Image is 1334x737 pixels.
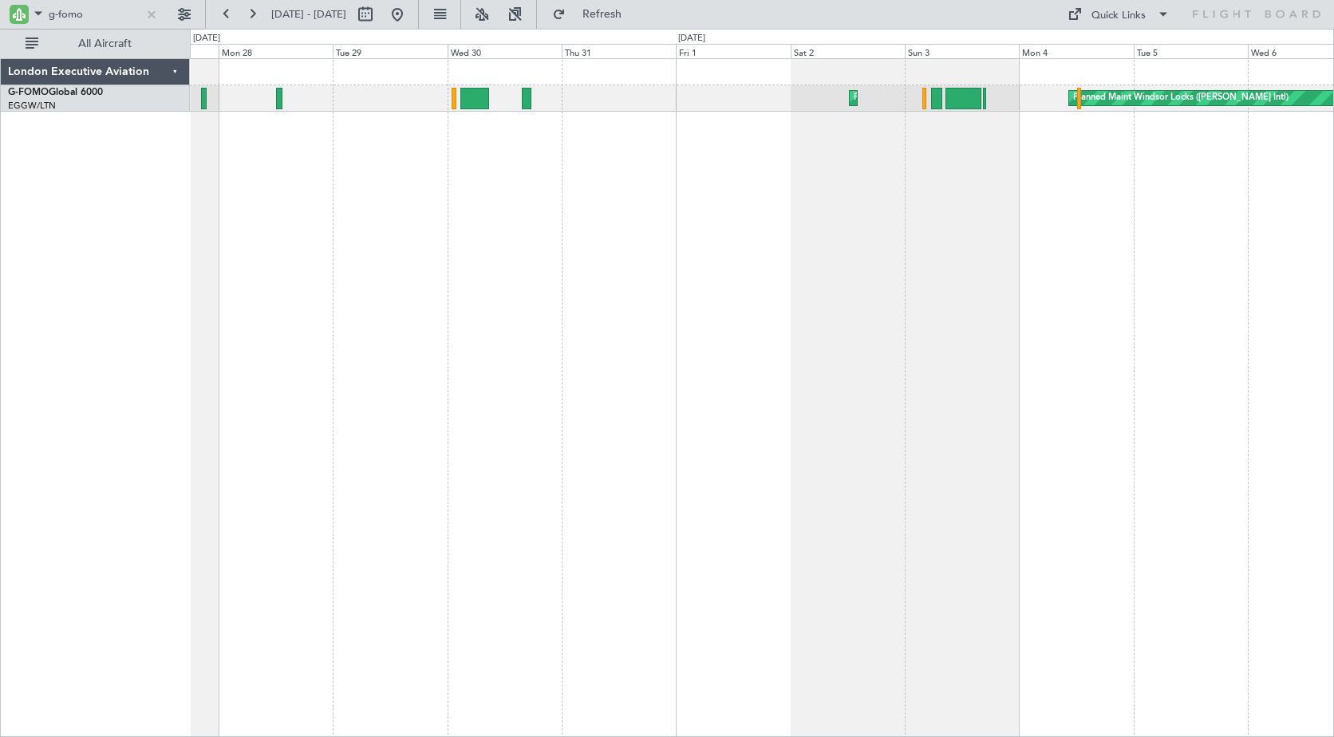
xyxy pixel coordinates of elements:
div: [DATE] [193,32,220,45]
span: G-FOMO [8,88,49,97]
div: Fri 1 [676,44,790,58]
button: All Aircraft [18,31,173,57]
input: A/C (Reg. or Type) [49,2,140,26]
div: Mon 4 [1019,44,1133,58]
div: Tue 29 [333,44,447,58]
div: Sat 2 [791,44,905,58]
div: [DATE] [678,32,705,45]
span: Refresh [569,9,636,20]
div: Sun 3 [905,44,1019,58]
div: Quick Links [1091,8,1146,24]
button: Refresh [545,2,641,27]
div: Thu 31 [562,44,676,58]
a: EGGW/LTN [8,100,56,112]
a: G-FOMOGlobal 6000 [8,88,103,97]
div: Wed 30 [448,44,562,58]
span: All Aircraft [41,38,168,49]
span: [DATE] - [DATE] [271,7,346,22]
div: Tue 5 [1134,44,1248,58]
button: Quick Links [1060,2,1178,27]
div: Mon 28 [219,44,333,58]
div: Planned Maint Windsor Locks ([PERSON_NAME] Intl) [1073,86,1289,110]
div: Planned Maint [GEOGRAPHIC_DATA] [854,86,1006,110]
